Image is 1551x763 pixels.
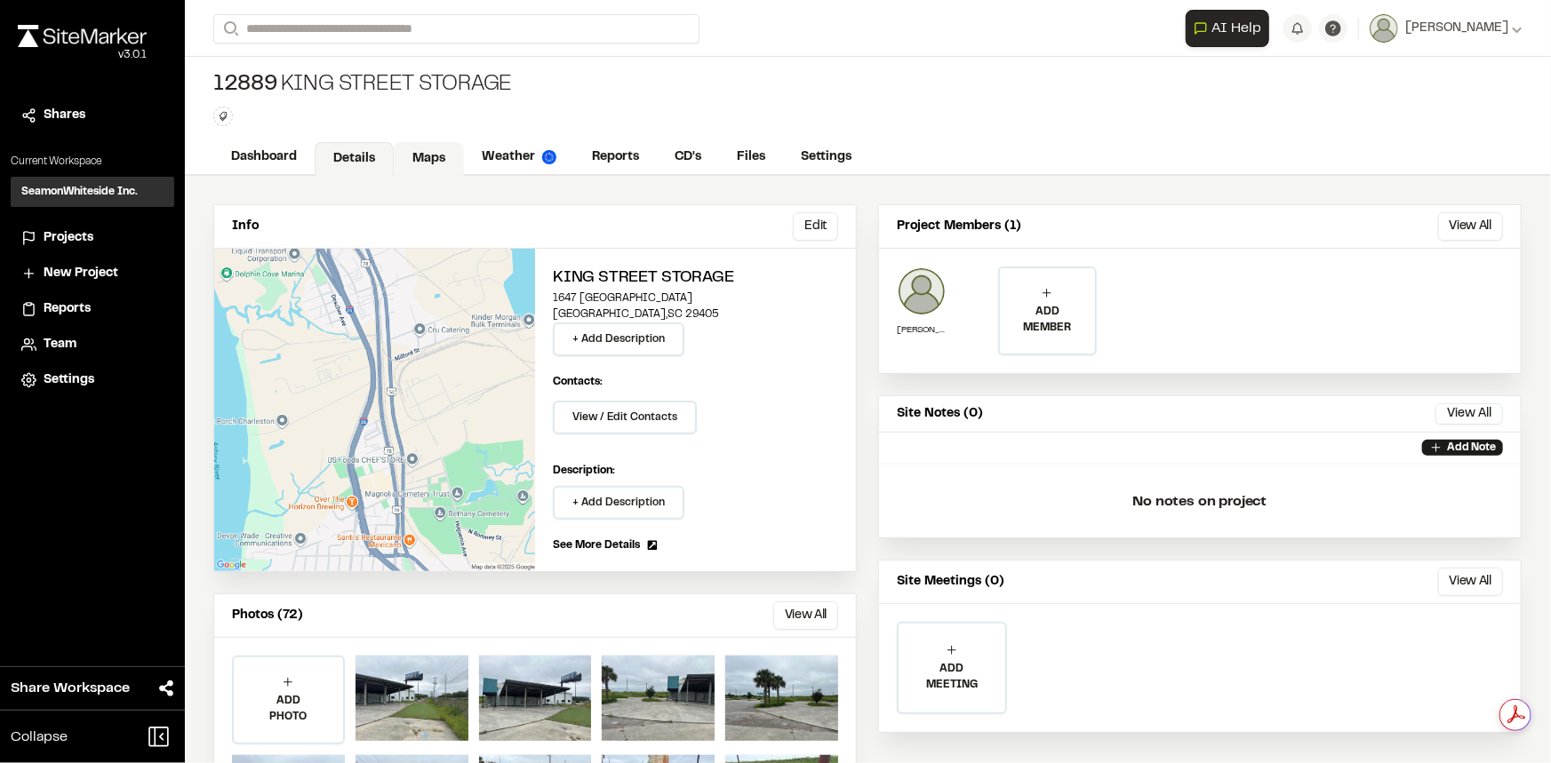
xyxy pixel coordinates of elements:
p: Info [232,217,259,236]
span: Reports [44,299,91,319]
button: View All [1438,568,1503,596]
h2: King Street Storage [553,266,838,290]
p: ADD MEETING [899,661,1005,693]
p: Project Members (1) [897,217,1021,236]
p: Description: [553,463,838,479]
span: New Project [44,264,118,283]
span: 12889 [213,71,277,99]
span: Shares [44,106,85,125]
img: Joseph Boyatt [897,266,947,316]
span: Settings [44,370,94,390]
div: Open AI Assistant [1186,10,1276,47]
p: Current Workspace [11,154,174,170]
a: Dashboard [213,140,315,174]
p: Photos (72) [232,606,303,625]
a: Projects [21,228,164,248]
a: Reports [21,299,164,319]
img: rebrand.png [18,25,147,47]
button: View / Edit Contacts [553,401,697,434]
span: Projects [44,228,93,248]
button: + Add Description [553,486,684,520]
p: Add Note [1447,440,1496,456]
img: precipai.png [542,150,556,164]
button: + Add Description [553,322,684,356]
a: Reports [574,140,657,174]
a: CD's [657,140,719,174]
button: Open AI Assistant [1186,10,1269,47]
span: Share Workspace [11,678,130,699]
span: See More Details [553,537,640,553]
p: Contacts: [553,374,603,390]
p: No notes on project [893,473,1507,530]
button: Edit Tags [213,107,233,126]
a: Settings [21,370,164,390]
p: [GEOGRAPHIC_DATA] , SC 29405 [553,306,838,322]
div: Oh geez...please don't... [18,47,147,63]
div: King Street Storage [213,71,512,99]
span: AI Help [1211,18,1261,39]
p: ADD MEMBER [1000,304,1094,336]
p: ADD PHOTO [234,693,343,725]
a: Files [719,140,783,174]
button: View All [773,601,838,630]
button: Edit [793,212,838,241]
p: [PERSON_NAME] [897,323,947,337]
p: 1647 [GEOGRAPHIC_DATA] [553,290,838,306]
img: User [1370,14,1398,43]
a: Team [21,335,164,354]
a: Details [315,142,394,176]
a: Settings [783,140,869,174]
p: Site Notes (0) [897,404,983,424]
button: View All [1438,212,1503,241]
span: Team [44,335,76,354]
span: Collapse [11,727,68,748]
button: View All [1435,403,1503,425]
button: Search [213,14,245,44]
a: Weather [464,140,574,174]
p: Site Meetings (0) [897,572,1004,592]
h3: SeamonWhiteside Inc. [21,184,138,200]
a: New Project [21,264,164,283]
a: Shares [21,106,164,125]
a: Maps [394,142,464,176]
span: [PERSON_NAME] [1405,19,1508,38]
button: [PERSON_NAME] [1370,14,1523,43]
